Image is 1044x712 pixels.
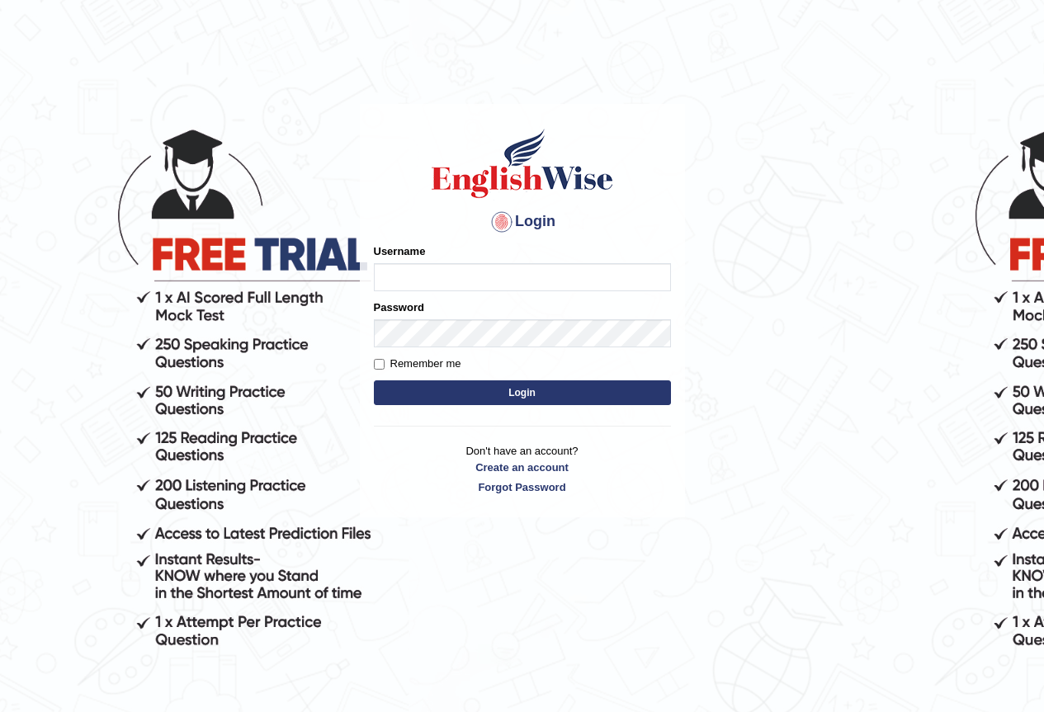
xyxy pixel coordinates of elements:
[374,243,426,259] label: Username
[374,299,424,315] label: Password
[374,380,671,405] button: Login
[374,359,385,370] input: Remember me
[374,460,671,475] a: Create an account
[374,209,671,235] h4: Login
[374,479,671,495] a: Forgot Password
[428,126,616,200] img: Logo of English Wise sign in for intelligent practice with AI
[374,443,671,494] p: Don't have an account?
[374,356,461,372] label: Remember me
